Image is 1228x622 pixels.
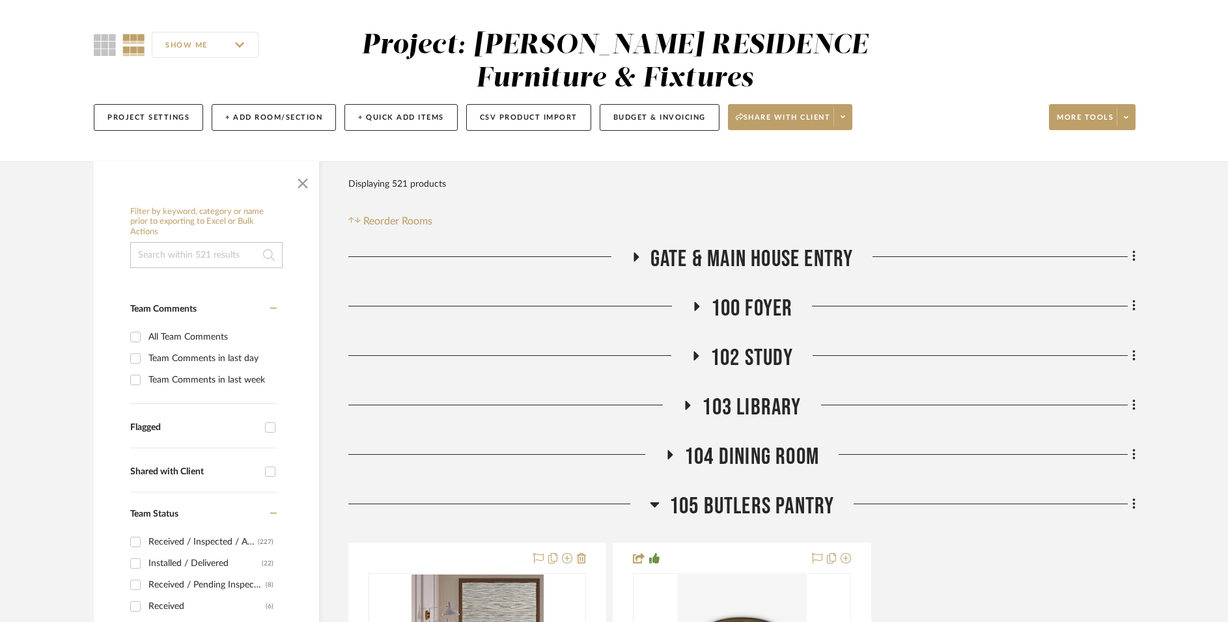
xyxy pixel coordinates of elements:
[728,104,853,130] button: Share with client
[348,213,432,229] button: Reorder Rooms
[710,344,793,372] span: 102 Study
[361,32,868,92] div: Project: [PERSON_NAME] RESIDENCE Furniture & Fixtures
[258,532,273,552] div: (227)
[148,348,273,369] div: Team Comments in last day
[266,596,273,617] div: (6)
[669,493,835,521] span: 105 BUTLERS PANTRY
[1057,113,1113,132] span: More tools
[148,553,262,574] div: Installed / Delivered
[600,104,719,131] button: Budget & Invoicing
[290,168,316,194] button: Close
[130,422,258,433] div: Flagged
[212,104,336,131] button: + Add Room/Section
[148,327,273,347] div: All Team Comments
[711,295,793,323] span: 100 Foyer
[344,104,458,131] button: + Quick Add Items
[736,113,831,132] span: Share with client
[266,575,273,595] div: (8)
[148,575,266,595] div: Received / Pending Inspection
[650,245,854,273] span: Gate & Main House Entry
[130,509,178,519] span: Team Status
[148,596,266,617] div: Received
[262,553,273,574] div: (22)
[148,532,258,552] div: Received / Inspected / Approved
[130,242,283,268] input: Search within 521 results
[130,304,197,314] span: Team Comments
[466,104,591,131] button: CSV Product Import
[684,443,819,471] span: 104 Dining Room
[130,466,258,478] div: Shared with Client
[130,207,283,237] h6: Filter by keyword, category or name prior to exporting to Excel or Bulk Actions
[148,370,273,390] div: Team Comments in last week
[702,394,801,422] span: 103 Library
[1049,104,1136,130] button: More tools
[94,104,203,131] button: Project Settings
[348,171,446,197] div: Displaying 521 products
[363,213,432,229] span: Reorder Rooms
